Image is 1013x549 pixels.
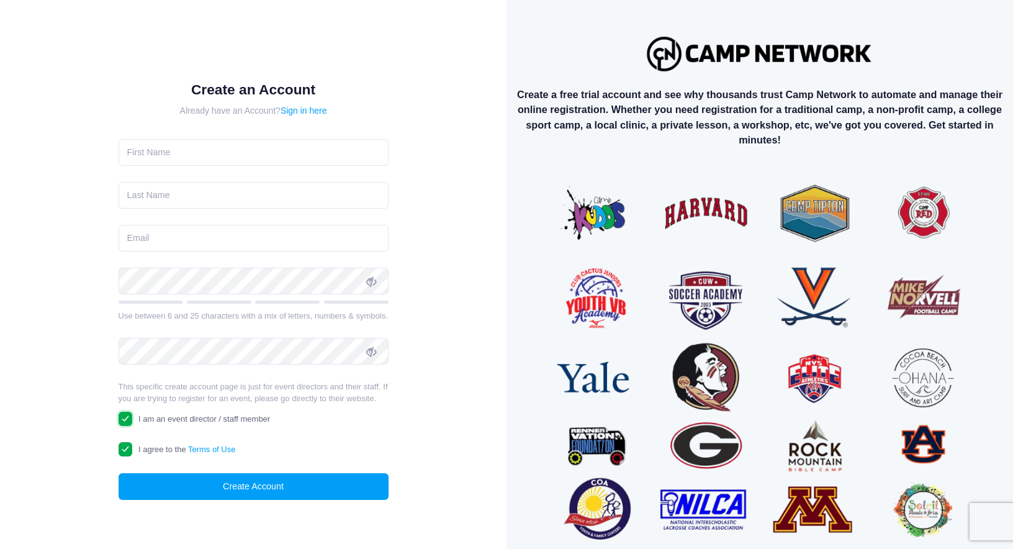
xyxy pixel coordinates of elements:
[281,106,327,116] a: Sign in here
[119,442,133,456] input: I agree to theTerms of Use
[119,381,389,405] p: This specific create account page is just for event directors and their staff. If you are trying ...
[119,104,389,117] div: Already have an Account?
[188,445,236,454] a: Terms of Use
[119,473,389,500] button: Create Account
[138,414,270,424] span: I am an event director / staff member
[641,30,878,77] img: Logo
[119,182,389,209] input: Last Name
[119,412,133,426] input: I am an event director / staff member
[516,87,1003,148] p: Create a free trial account and see why thousands trust Camp Network to automate and manage their...
[119,225,389,252] input: Email
[138,445,235,454] span: I agree to the
[119,81,389,98] h1: Create an Account
[119,310,389,322] div: Use between 6 and 25 characters with a mix of letters, numbers & symbols.
[119,139,389,166] input: First Name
